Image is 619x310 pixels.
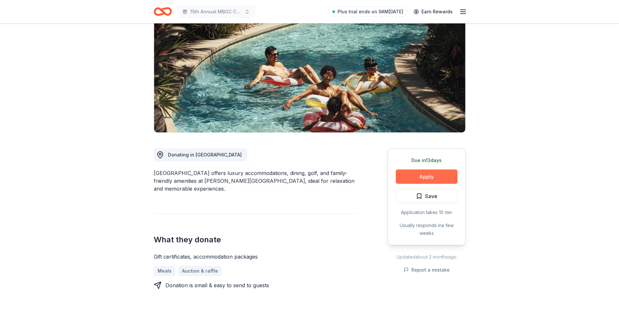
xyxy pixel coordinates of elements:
[165,281,269,289] div: Donation is small & easy to send to guests
[154,235,356,245] h2: What they donate
[154,169,356,193] div: [GEOGRAPHIC_DATA] offers luxury accommodations, dining, golf, and family-friendly amenities at [P...
[396,222,458,237] div: Usually responds in a few weeks
[190,8,242,16] span: 15th Annual MBGC Charity Golf Tournament
[178,266,222,276] a: Auction & raffle
[410,6,457,18] a: Earn Rewards
[388,253,466,261] div: Updated about 2 months ago
[396,189,458,203] button: Save
[338,8,403,16] span: Plus trial ends on 9AM[DATE]
[154,8,465,132] img: Image for Four Seasons Resort (Orlando)
[154,4,172,19] a: Home
[396,169,458,184] button: Apply
[329,7,407,17] a: Plus trial ends on 9AM[DATE]
[154,266,175,276] a: Meals
[425,192,437,200] span: Save
[396,209,458,216] div: Application takes 10 min
[404,266,450,274] button: Report a mistake
[396,156,458,164] div: Due in 13 days
[154,253,356,261] div: Gift certificates, accommodation packages
[177,5,255,18] button: 15th Annual MBGC Charity Golf Tournament
[168,152,242,157] span: Donating in [GEOGRAPHIC_DATA]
